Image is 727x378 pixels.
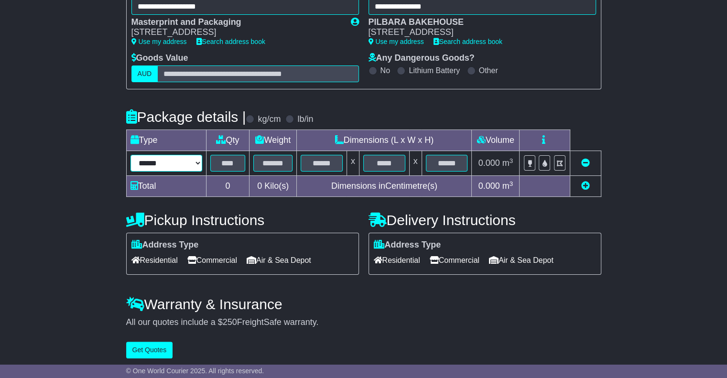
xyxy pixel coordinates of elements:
a: Remove this item [581,158,590,168]
a: Use my address [131,38,187,45]
span: Residential [374,253,420,268]
div: All our quotes include a $ FreightSafe warranty. [126,317,601,328]
span: 250 [223,317,237,327]
a: Add new item [581,181,590,191]
div: Masterprint and Packaging [131,17,341,28]
h4: Delivery Instructions [369,212,601,228]
td: Qty [206,130,250,151]
td: Kilo(s) [250,176,297,197]
span: m [502,181,513,191]
a: Use my address [369,38,424,45]
label: No [380,66,390,75]
td: Weight [250,130,297,151]
span: Commercial [430,253,479,268]
h4: Warranty & Insurance [126,296,601,312]
a: Search address book [196,38,265,45]
span: © One World Courier 2025. All rights reserved. [126,367,264,375]
div: PILBARA BAKEHOUSE [369,17,586,28]
td: x [409,151,422,176]
td: Total [126,176,206,197]
span: 0.000 [478,158,500,168]
td: Volume [472,130,520,151]
label: Any Dangerous Goods? [369,53,475,64]
td: x [347,151,359,176]
label: Address Type [131,240,199,250]
sup: 3 [510,180,513,187]
label: Lithium Battery [409,66,460,75]
span: m [502,158,513,168]
td: 0 [206,176,250,197]
td: Dimensions in Centimetre(s) [297,176,472,197]
span: Air & Sea Depot [489,253,553,268]
label: Goods Value [131,53,188,64]
td: Type [126,130,206,151]
div: [STREET_ADDRESS] [369,27,586,38]
td: Dimensions (L x W x H) [297,130,472,151]
button: Get Quotes [126,342,173,358]
label: Address Type [374,240,441,250]
sup: 3 [510,157,513,164]
span: 0.000 [478,181,500,191]
span: Air & Sea Depot [247,253,311,268]
span: Commercial [187,253,237,268]
label: kg/cm [258,114,281,125]
span: 0 [257,181,262,191]
h4: Pickup Instructions [126,212,359,228]
label: lb/in [297,114,313,125]
label: AUD [131,65,158,82]
h4: Package details | [126,109,246,125]
div: [STREET_ADDRESS] [131,27,341,38]
a: Search address book [434,38,502,45]
span: Residential [131,253,178,268]
label: Other [479,66,498,75]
